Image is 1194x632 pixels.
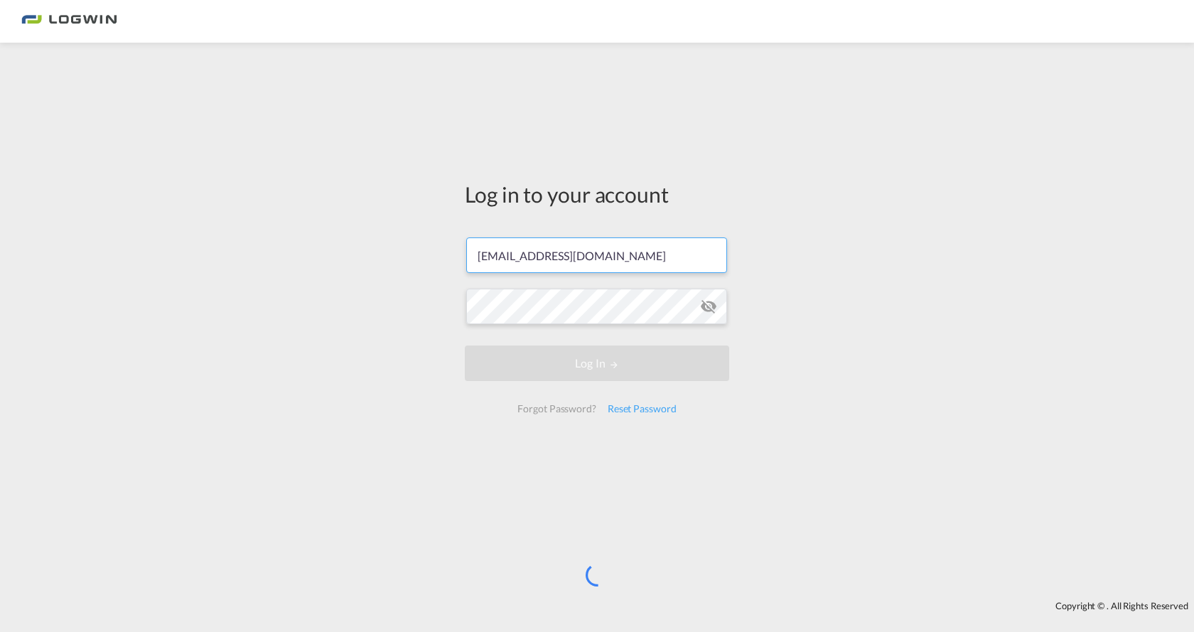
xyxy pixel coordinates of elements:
div: Forgot Password? [512,396,601,422]
div: Log in to your account [465,179,729,209]
div: Reset Password [602,396,682,422]
input: Enter email/phone number [466,237,727,273]
button: LOGIN [465,346,729,381]
md-icon: icon-eye-off [700,298,717,315]
img: bc73a0e0d8c111efacd525e4c8ad7d32.png [21,6,117,38]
